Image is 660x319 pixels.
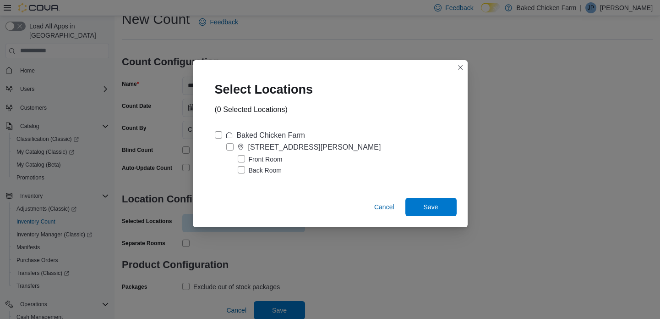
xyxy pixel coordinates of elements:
div: [STREET_ADDRESS][PERSON_NAME] [248,142,381,153]
button: Closes this modal window [455,62,466,73]
button: Save [405,198,457,216]
div: (0 Selected Locations) [215,104,288,115]
label: Front Room [238,154,283,165]
span: Cancel [374,202,394,212]
div: Select Locations [204,71,332,104]
div: Baked Chicken Farm [237,130,305,141]
span: Save [424,202,438,212]
button: Cancel [371,198,398,216]
label: Back Room [238,165,282,176]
